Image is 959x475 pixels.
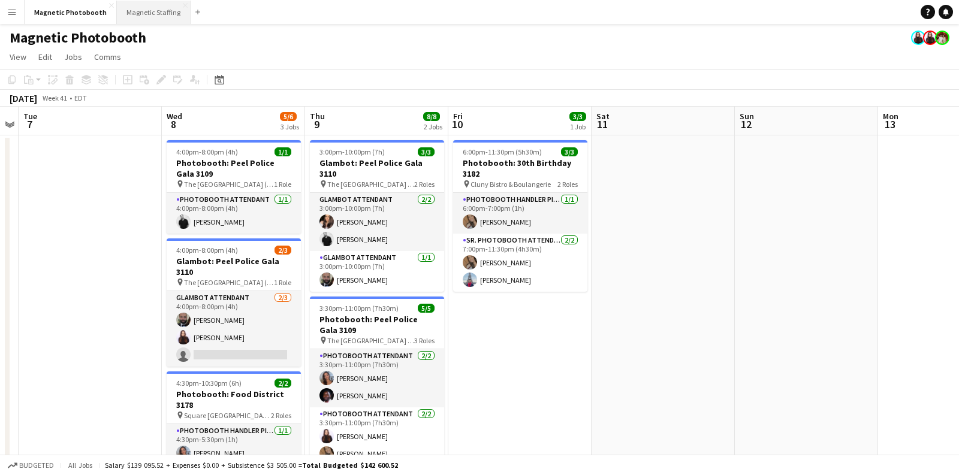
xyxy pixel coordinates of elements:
span: 3/3 [418,147,435,156]
app-card-role: Glambot Attendant1/13:00pm-10:00pm (7h)[PERSON_NAME] [310,251,444,292]
span: 10 [451,117,463,131]
span: 1/1 [275,147,291,156]
app-job-card: 4:00pm-8:00pm (4h)1/1Photobooth: Peel Police Gala 3109 The [GEOGRAPHIC_DATA] ([GEOGRAPHIC_DATA])1... [167,140,301,234]
span: 2 Roles [557,180,578,189]
span: Sat [596,111,610,122]
div: EDT [74,93,87,102]
span: 9 [308,117,325,131]
span: The [GEOGRAPHIC_DATA] ([GEOGRAPHIC_DATA]) [327,336,414,345]
div: 1 Job [570,122,586,131]
span: 3/3 [569,112,586,121]
app-card-role: Photobooth Attendant2/23:30pm-11:00pm (7h30m)[PERSON_NAME][PERSON_NAME] [310,349,444,407]
h3: Photobooth: Peel Police Gala 3109 [167,158,301,179]
div: 3 Jobs [281,122,299,131]
span: 5/6 [280,112,297,121]
app-card-role: Glambot Attendant2/34:00pm-8:00pm (4h)[PERSON_NAME][PERSON_NAME] [167,291,301,367]
span: 2 Roles [414,180,435,189]
h3: Photobooth: Food District 3178 [167,389,301,410]
h3: Photobooth: Peel Police Gala 3109 [310,314,444,335]
h3: Photobooth: 30th Birthday 3182 [453,158,587,179]
app-user-avatar: Maria Lopes [923,31,937,45]
span: 3/3 [561,147,578,156]
span: Comms [94,52,121,62]
span: Week 41 [40,93,70,102]
span: Tue [23,111,37,122]
a: Comms [89,49,126,65]
span: 12 [738,117,754,131]
app-card-role: Photobooth Attendant2/23:30pm-11:00pm (7h30m)[PERSON_NAME][PERSON_NAME] [310,407,444,465]
span: 2/3 [275,246,291,255]
app-user-avatar: Maria Lopes [911,31,925,45]
app-job-card: 6:00pm-11:30pm (5h30m)3/3Photobooth: 30th Birthday 3182 Cluny Bistro & Boulangerie2 RolesPhotoboo... [453,140,587,292]
span: Cluny Bistro & Boulangerie [471,180,551,189]
span: 1 Role [274,180,291,189]
span: Fri [453,111,463,122]
span: Wed [167,111,182,122]
span: Jobs [64,52,82,62]
span: Mon [883,111,898,122]
span: 4:00pm-8:00pm (4h) [176,246,238,255]
span: 2/2 [275,379,291,388]
app-card-role: Photobooth Handler Pick-Up/Drop-Off1/14:30pm-5:30pm (1h)[PERSON_NAME] [167,424,301,465]
span: 8 [165,117,182,131]
a: Jobs [59,49,87,65]
span: 1 Role [274,278,291,287]
span: The [GEOGRAPHIC_DATA] ([GEOGRAPHIC_DATA]) [184,278,274,287]
span: 4:30pm-10:30pm (6h) [176,379,242,388]
app-card-role: Photobooth Attendant1/14:00pm-8:00pm (4h)[PERSON_NAME] [167,193,301,234]
span: View [10,52,26,62]
button: Magnetic Photobooth [25,1,117,24]
app-job-card: 3:30pm-11:00pm (7h30m)5/5Photobooth: Peel Police Gala 3109 The [GEOGRAPHIC_DATA] ([GEOGRAPHIC_DAT... [310,297,444,474]
span: Budgeted [19,461,54,470]
span: 11 [595,117,610,131]
div: [DATE] [10,92,37,104]
h1: Magnetic Photobooth [10,29,146,47]
span: 13 [881,117,898,131]
span: 6:00pm-11:30pm (5h30m) [463,147,542,156]
h3: Glambot: Peel Police Gala 3110 [310,158,444,179]
span: 3:00pm-10:00pm (7h) [319,147,385,156]
button: Budgeted [6,459,56,472]
span: 2 Roles [271,411,291,420]
app-card-role: Photobooth Handler Pick-Up/Drop-Off1/16:00pm-7:00pm (1h)[PERSON_NAME] [453,193,587,234]
span: Total Budgeted $142 600.52 [302,461,398,470]
span: All jobs [66,461,95,470]
span: Square [GEOGRAPHIC_DATA] [GEOGRAPHIC_DATA] [184,411,271,420]
app-card-role: Sr. Photobooth Attendant2/27:00pm-11:30pm (4h30m)[PERSON_NAME][PERSON_NAME] [453,234,587,292]
div: Salary $139 095.52 + Expenses $0.00 + Subsistence $3 505.00 = [105,461,398,470]
app-card-role: Glambot Attendant2/23:00pm-10:00pm (7h)[PERSON_NAME][PERSON_NAME] [310,193,444,251]
span: The [GEOGRAPHIC_DATA] ([GEOGRAPHIC_DATA]) [327,180,414,189]
app-job-card: 4:00pm-8:00pm (4h)2/3Glambot: Peel Police Gala 3110 The [GEOGRAPHIC_DATA] ([GEOGRAPHIC_DATA])1 Ro... [167,238,301,367]
app-user-avatar: Kara & Monika [935,31,949,45]
span: 8/8 [423,112,440,121]
span: Thu [310,111,325,122]
span: Sun [740,111,754,122]
a: View [5,49,31,65]
h3: Glambot: Peel Police Gala 3110 [167,256,301,277]
a: Edit [34,49,57,65]
span: 7 [22,117,37,131]
span: 5/5 [418,304,435,313]
app-job-card: 3:00pm-10:00pm (7h)3/3Glambot: Peel Police Gala 3110 The [GEOGRAPHIC_DATA] ([GEOGRAPHIC_DATA])2 R... [310,140,444,292]
div: 2 Jobs [424,122,442,131]
span: 3 Roles [414,336,435,345]
span: The [GEOGRAPHIC_DATA] ([GEOGRAPHIC_DATA]) [184,180,274,189]
span: Edit [38,52,52,62]
span: 3:30pm-11:00pm (7h30m) [319,304,399,313]
span: 4:00pm-8:00pm (4h) [176,147,238,156]
button: Magnetic Staffing [117,1,191,24]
